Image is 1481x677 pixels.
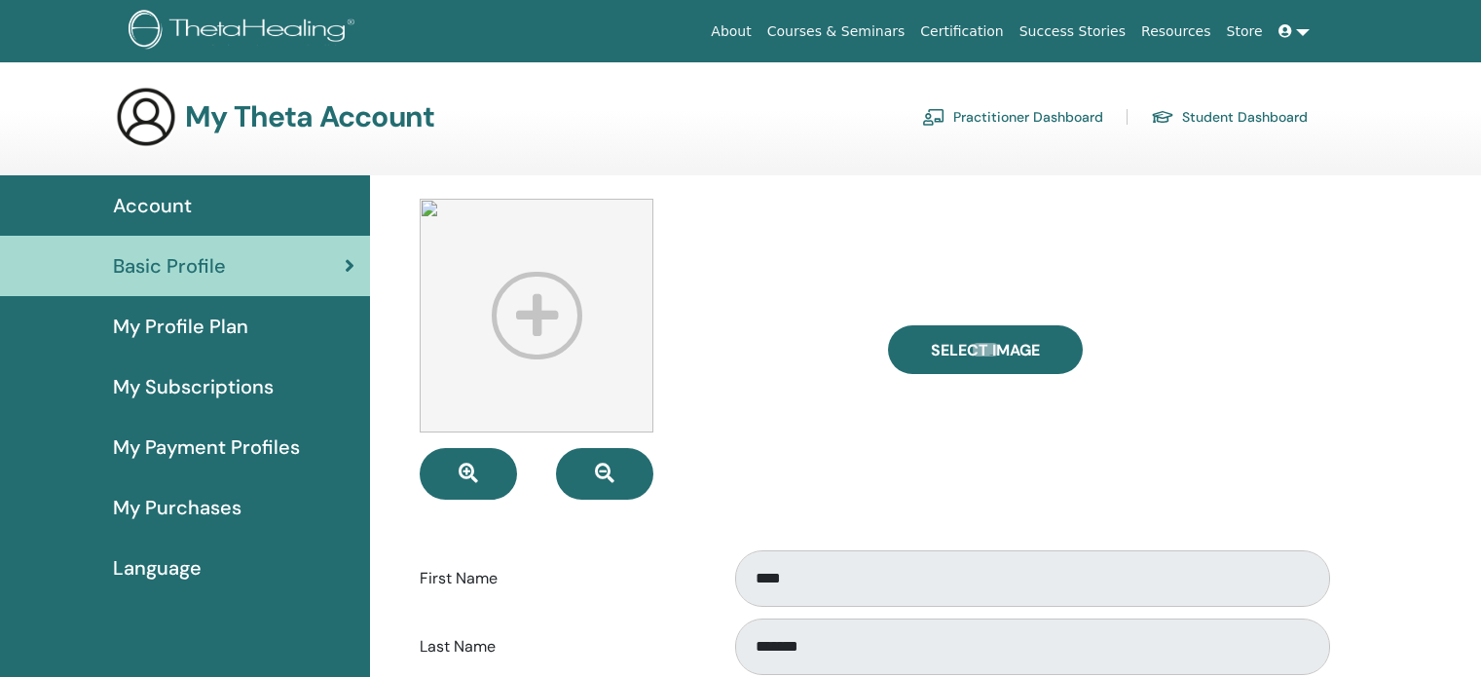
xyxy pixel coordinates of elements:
[113,191,192,220] span: Account
[1012,14,1133,50] a: Success Stories
[113,553,202,583] span: Language
[129,10,361,54] img: logo.png
[405,560,717,597] label: First Name
[113,493,241,522] span: My Purchases
[1133,14,1219,50] a: Resources
[973,343,998,357] input: Select Image
[420,199,653,433] img: profile
[759,14,913,50] a: Courses & Seminars
[113,433,300,462] span: My Payment Profiles
[912,14,1011,50] a: Certification
[922,101,1103,132] a: Practitioner Dashboard
[1151,101,1308,132] a: Student Dashboard
[703,14,759,50] a: About
[115,86,177,148] img: generic-user-icon.jpg
[113,372,274,401] span: My Subscriptions
[113,251,226,281] span: Basic Profile
[113,312,248,341] span: My Profile Plan
[931,340,1040,360] span: Select Image
[185,99,434,134] h3: My Theta Account
[1219,14,1271,50] a: Store
[405,628,717,665] label: Last Name
[1151,109,1174,126] img: graduation-cap.svg
[922,108,945,126] img: chalkboard-teacher.svg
